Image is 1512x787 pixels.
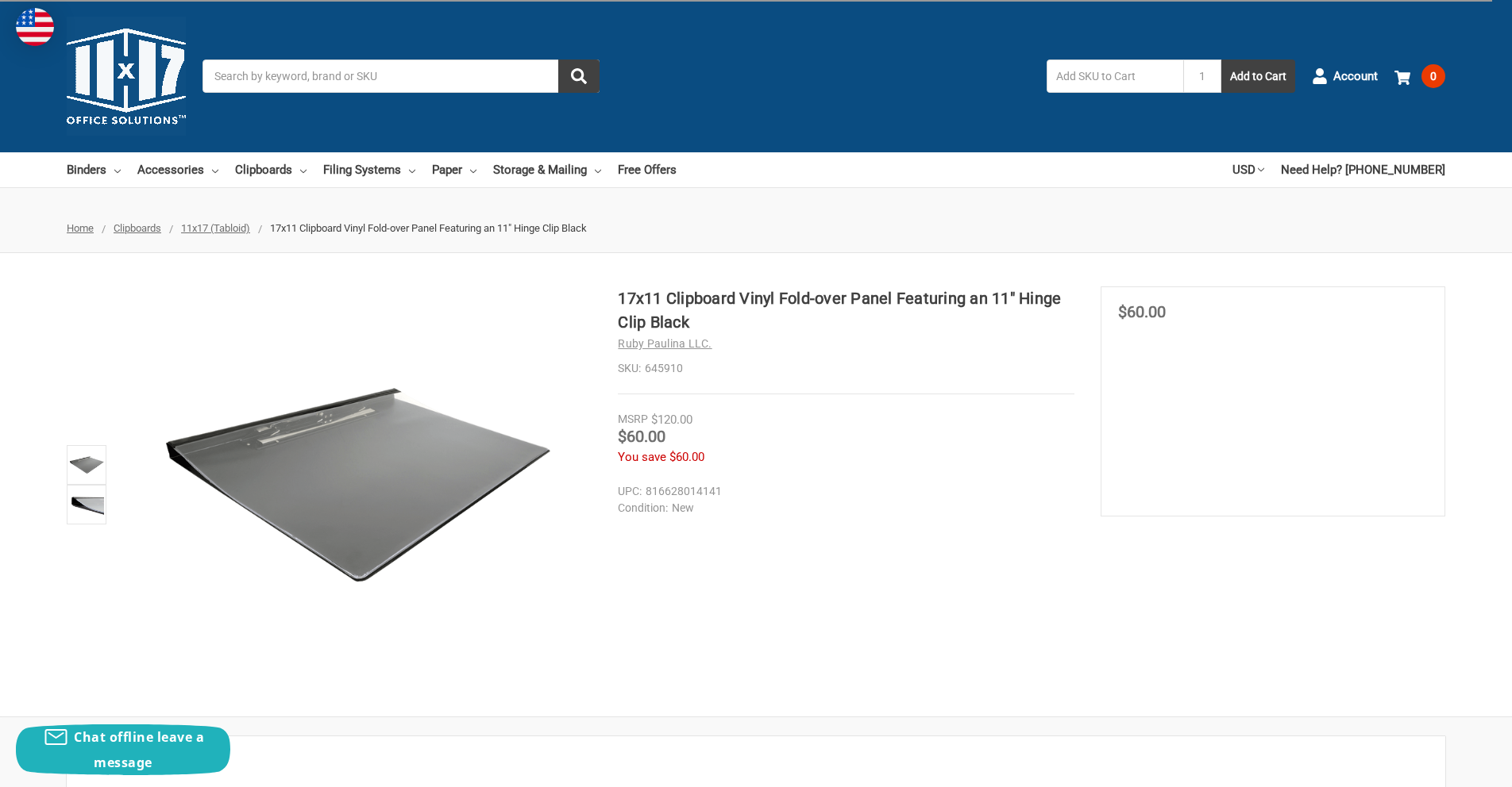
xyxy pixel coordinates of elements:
button: Chat offline leave a message [16,724,230,775]
a: Binders [67,152,121,187]
button: Add to Cart [1221,60,1295,93]
dd: 816628014141 [618,483,1067,500]
a: Paper [432,152,476,187]
span: $60.00 [1118,302,1166,321]
img: duty and tax information for United States [16,8,54,46]
img: 17x11 Clipboard Vinyl Fold-over Panel Featuring an 11" Hinge Clip Black [69,447,104,482]
img: 11x17.com [67,17,186,136]
input: Search by keyword, brand or SKU [202,60,600,93]
span: 17x11 Clipboard Vinyl Fold-over Panel Featuring an 11" Hinge Clip Black [270,222,587,234]
a: Home [67,222,94,234]
a: 0 [1394,56,1445,97]
a: Accessories [137,152,218,187]
input: Add SKU to Cart [1047,60,1183,93]
span: $60.00 [618,427,665,446]
a: Free Offers [618,152,677,187]
a: Clipboards [235,152,307,187]
dt: UPC: [618,483,642,500]
a: Need Help? [PHONE_NUMBER] [1281,152,1445,187]
div: MSRP [618,411,648,428]
h2: Description [83,753,1429,777]
h1: 17x11 Clipboard Vinyl Fold-over Panel Featuring an 11" Hinge Clip Black [618,286,1074,334]
a: Account [1312,56,1378,97]
span: $60.00 [669,450,704,464]
dt: SKU: [618,360,641,377]
a: Storage & Mailing [493,152,601,187]
span: $120.00 [651,413,692,427]
span: Account [1333,67,1378,86]
span: Chat offline leave a message [74,728,204,771]
a: Ruby Paulina LLC. [618,337,712,350]
img: 17x11 Clipboard Vinyl Fold-over Panel Featuring an 11" Hinge Clip Black [157,286,554,683]
a: Clipboards [114,222,161,234]
a: 11x17 (Tabloid) [181,222,250,234]
span: You save [618,450,666,464]
span: 0 [1421,64,1445,88]
a: Filing Systems [323,152,415,187]
dt: Condition: [618,500,668,516]
dd: New [618,500,1067,516]
dd: 645910 [618,360,1074,377]
a: USD [1232,152,1264,187]
img: 17x11 Clipboard Vinyl Fold-over Panel Featuring an 11" Hinge Clip Black [69,487,104,522]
